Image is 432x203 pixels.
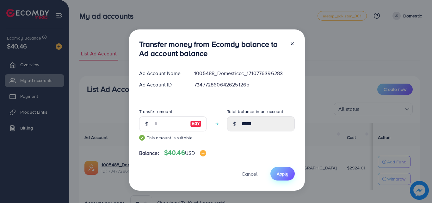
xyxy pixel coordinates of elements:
h4: $40.46 [164,149,206,157]
span: Cancel [242,170,257,177]
div: Ad Account ID [134,81,189,88]
small: This amount is suitable [139,135,207,141]
span: Apply [277,171,288,177]
div: Ad Account Name [134,70,189,77]
span: Balance: [139,149,159,157]
h3: Transfer money from Ecomdy balance to Ad account balance [139,40,285,58]
span: USD [185,149,195,156]
button: Cancel [234,167,265,181]
img: image [190,120,201,128]
img: guide [139,135,145,141]
div: 7347728606426251265 [189,81,299,88]
label: Total balance in ad account [227,108,283,115]
img: image [200,150,206,156]
div: 1005488_Domesticcc_1710776396283 [189,70,299,77]
button: Apply [270,167,295,181]
label: Transfer amount [139,108,172,115]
